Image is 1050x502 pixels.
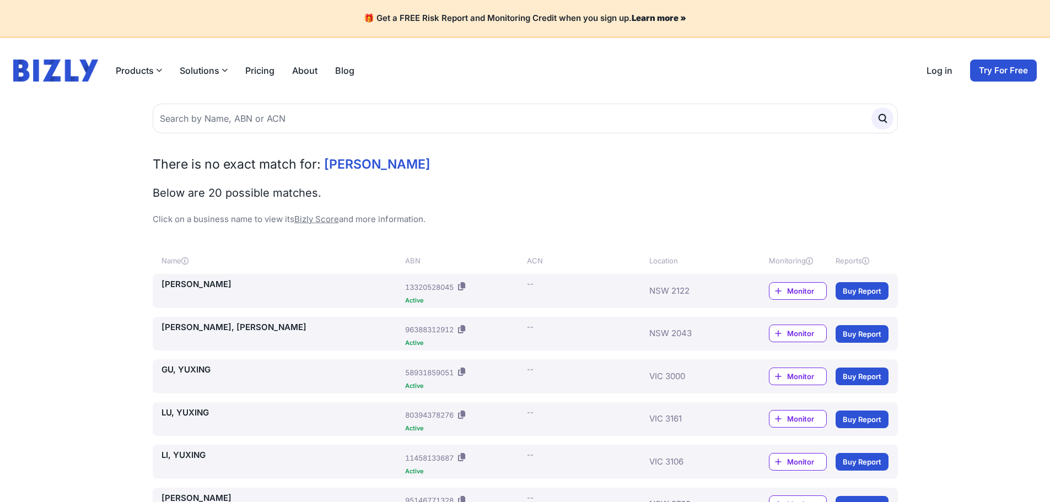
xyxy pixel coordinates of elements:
div: Location [649,255,736,266]
a: [PERSON_NAME] [161,278,401,291]
div: Active [405,383,523,389]
span: Below are 20 possible matches. [153,186,321,199]
div: NSW 2122 [649,278,736,304]
a: [PERSON_NAME], [PERSON_NAME] [161,321,401,334]
a: Monitor [769,325,827,342]
a: Try For Free [970,60,1037,82]
div: Active [405,468,523,474]
a: About [292,64,317,77]
a: Buy Report [836,282,889,300]
div: VIC 3161 [649,407,736,432]
div: Monitoring [769,255,827,266]
span: Monitor [787,285,826,296]
a: Buy Report [836,453,889,471]
div: -- [527,449,534,460]
div: 80394378276 [405,409,454,420]
div: -- [527,278,534,289]
div: Reports [836,255,889,266]
div: NSW 2043 [649,321,736,347]
a: Log in [927,64,952,77]
div: Name [161,255,401,266]
div: VIC 3000 [649,364,736,389]
div: 13320528045 [405,282,454,293]
span: Monitor [787,413,826,424]
h4: 🎁 Get a FREE Risk Report and Monitoring Credit when you sign up. [13,13,1037,24]
div: 58931859051 [405,367,454,378]
button: Solutions [180,64,228,77]
a: Buy Report [836,325,889,343]
input: Search by Name, ABN or ACN [153,104,898,133]
a: Learn more » [632,13,686,23]
span: Monitor [787,371,826,382]
span: Monitor [787,456,826,467]
span: [PERSON_NAME] [324,156,430,172]
a: Bizly Score [294,214,339,224]
div: ACN [527,255,644,266]
a: Monitor [769,282,827,300]
button: Products [116,64,162,77]
span: Monitor [787,328,826,339]
div: Active [405,298,523,304]
div: 96388312912 [405,324,454,335]
a: Monitor [769,368,827,385]
div: -- [527,407,534,418]
a: Pricing [245,64,274,77]
div: 11458133687 [405,452,454,463]
div: Active [405,425,523,431]
div: Active [405,340,523,346]
span: There is no exact match for: [153,156,321,172]
a: GU, YUXING [161,364,401,376]
div: -- [527,364,534,375]
a: Monitor [769,410,827,428]
a: Buy Report [836,368,889,385]
a: Blog [335,64,354,77]
div: ABN [405,255,523,266]
a: Monitor [769,453,827,471]
p: Click on a business name to view its and more information. [153,213,898,226]
a: LU, YUXING [161,407,401,419]
div: VIC 3106 [649,449,736,474]
a: LI, YUXING [161,449,401,462]
div: -- [527,321,534,332]
a: Buy Report [836,411,889,428]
